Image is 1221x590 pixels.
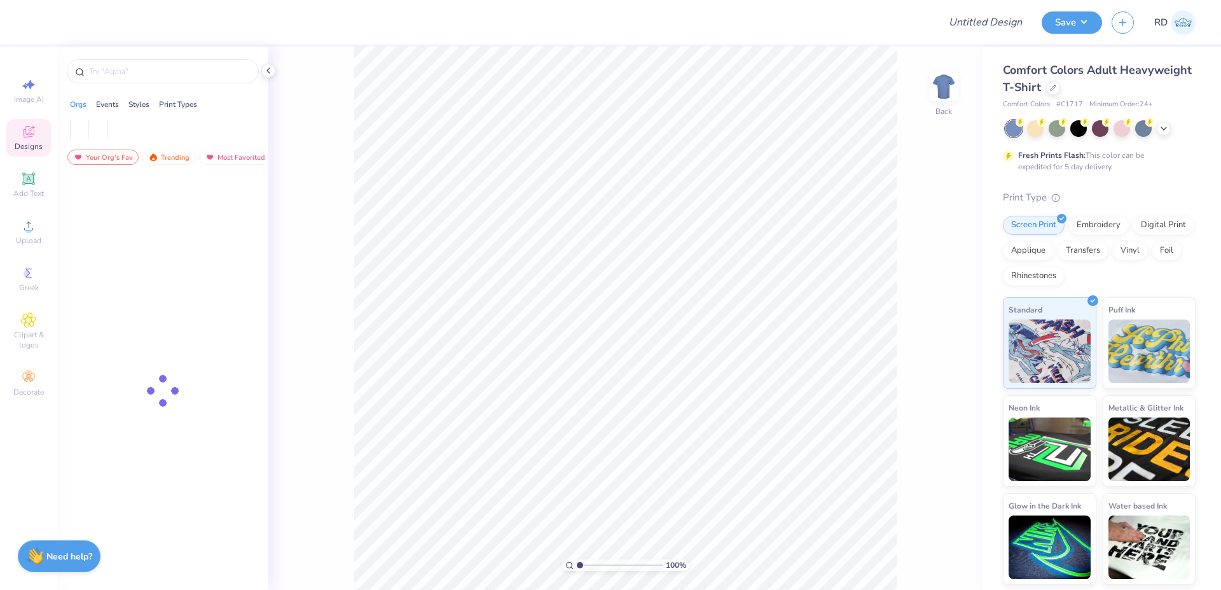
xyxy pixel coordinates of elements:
span: Minimum Order: 24 + [1089,99,1153,110]
span: Add Text [13,188,44,199]
div: Foil [1152,241,1182,260]
div: Back [935,106,952,117]
span: Comfort Colors [1003,99,1050,110]
a: RD [1154,10,1196,35]
div: Styles [128,99,149,110]
div: Most Favorited [199,150,271,165]
img: trending.gif [148,153,158,162]
span: Greek [19,283,39,293]
div: Digital Print [1133,216,1194,235]
span: RD [1154,15,1168,30]
span: Water based Ink [1108,499,1167,512]
div: Orgs [70,99,86,110]
div: Your Org's Fav [67,150,139,165]
div: This color can be expedited for 5 day delivery. [1018,150,1175,172]
span: Comfort Colors Adult Heavyweight T-Shirt [1003,62,1192,95]
div: Print Type [1003,190,1196,205]
div: Print Types [159,99,197,110]
div: Screen Print [1003,216,1065,235]
span: Upload [16,235,41,246]
span: 100 % [666,559,686,571]
img: Back [931,74,956,99]
button: Save [1042,11,1102,34]
div: Events [96,99,119,110]
img: Water based Ink [1108,516,1190,579]
img: Rommel Del Rosario [1171,10,1196,35]
span: Clipart & logos [6,330,51,350]
strong: Need help? [46,551,92,563]
img: Metallic & Glitter Ink [1108,418,1190,481]
span: Puff Ink [1108,303,1135,316]
img: Standard [1009,320,1091,383]
div: Vinyl [1112,241,1148,260]
span: Standard [1009,303,1042,316]
span: Glow in the Dark Ink [1009,499,1081,512]
strong: Fresh Prints Flash: [1018,150,1086,160]
img: Neon Ink [1009,418,1091,481]
img: Glow in the Dark Ink [1009,516,1091,579]
span: # C1717 [1056,99,1083,110]
img: Puff Ink [1108,320,1190,383]
span: Image AI [14,94,44,104]
div: Rhinestones [1003,267,1065,286]
div: Applique [1003,241,1054,260]
span: Designs [15,141,43,151]
div: Embroidery [1068,216,1129,235]
input: Try "Alpha" [88,65,251,78]
div: Transfers [1058,241,1108,260]
input: Untitled Design [939,10,1032,35]
img: most_fav.gif [205,153,215,162]
span: Metallic & Glitter Ink [1108,401,1183,414]
img: most_fav.gif [73,153,83,162]
div: Trending [142,150,195,165]
span: Neon Ink [1009,401,1040,414]
span: Decorate [13,387,44,397]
